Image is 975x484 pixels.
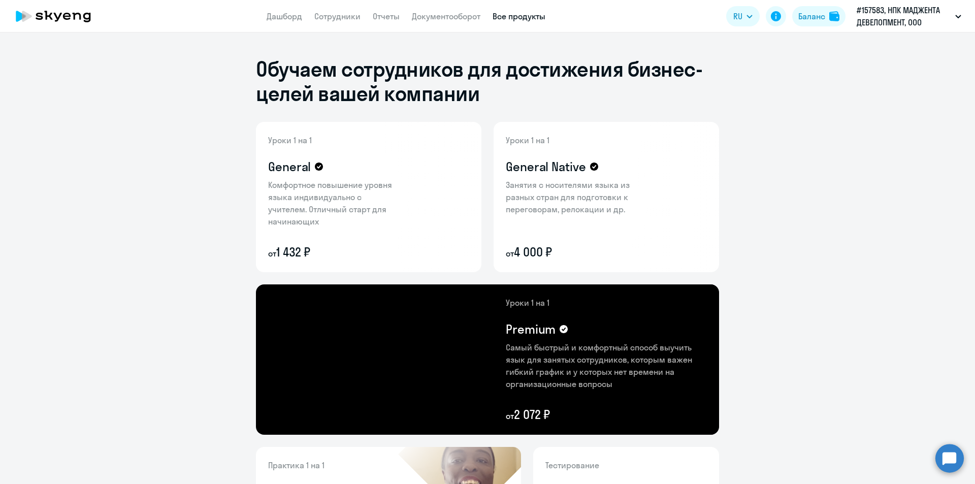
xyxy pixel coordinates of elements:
[314,11,361,21] a: Сотрудники
[726,6,760,26] button: RU
[256,122,409,272] img: general-content-bg.png
[506,134,638,146] p: Уроки 1 на 1
[494,122,654,272] img: general-native-content-bg.png
[506,297,707,309] p: Уроки 1 на 1
[268,134,400,146] p: Уроки 1 на 1
[373,11,400,21] a: Отчеты
[857,4,951,28] p: #157583, НПК МАДЖЕНТА ДЕВЕЛОПМЕНТ, ООО
[506,406,707,423] p: 2 072 ₽
[365,284,719,435] img: premium-content-bg.png
[506,248,514,259] small: от
[268,244,400,260] p: 1 432 ₽
[798,10,825,22] div: Баланс
[412,11,480,21] a: Документооборот
[829,11,839,21] img: balance
[506,321,556,337] h4: Premium
[268,179,400,228] p: Комфортное повышение уровня языка индивидуально с учителем. Отличный старт для начинающих
[268,158,311,175] h4: General
[268,459,410,471] p: Практика 1 на 1
[493,11,545,21] a: Все продукты
[506,158,586,175] h4: General Native
[506,411,514,421] small: от
[506,244,638,260] p: 4 000 ₽
[268,248,276,259] small: от
[852,4,966,28] button: #157583, НПК МАДЖЕНТА ДЕВЕЛОПМЕНТ, ООО
[256,57,719,106] h1: Обучаем сотрудников для достижения бизнес-целей вашей компании
[506,341,707,390] p: Самый быстрый и комфортный способ выучить язык для занятых сотрудников, которым важен гибкий граф...
[506,179,638,215] p: Занятия с носителями языка из разных стран для подготовки к переговорам, релокации и др.
[792,6,846,26] button: Балансbalance
[267,11,302,21] a: Дашборд
[545,459,707,471] p: Тестирование
[733,10,742,22] span: RU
